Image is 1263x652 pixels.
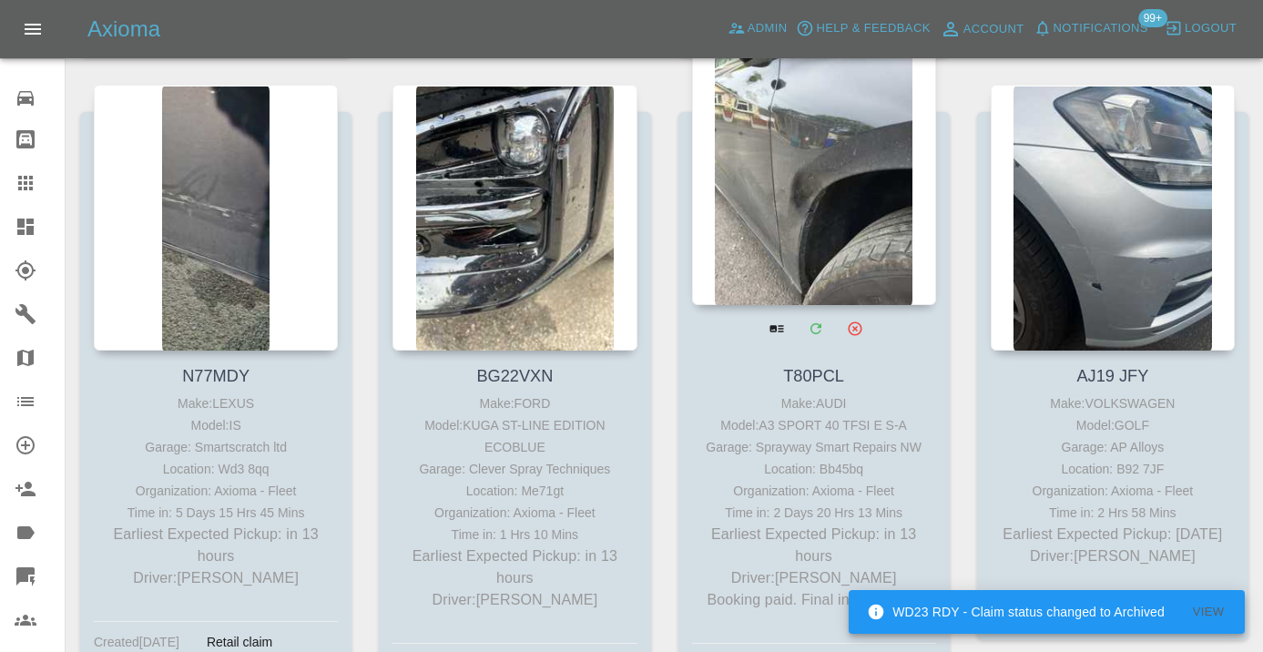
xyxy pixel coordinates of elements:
[98,436,333,458] div: Garage: Smartscratch ltd
[98,480,333,502] div: Organization: Axioma - Fleet
[697,480,932,502] div: Organization: Axioma - Fleet
[697,567,932,589] p: Driver: [PERSON_NAME]
[836,310,873,347] button: Archive
[697,524,932,567] p: Earliest Expected Pickup: in 13 hours
[697,458,932,480] div: Location: Bb45bq
[797,310,834,347] a: Modify
[995,480,1230,502] div: Organization: Axioma - Fleet
[867,596,1165,628] div: WD23 RDY - Claim status changed to Archived
[182,367,250,385] a: N77MDY
[98,414,333,436] div: Model: IS
[1179,598,1238,627] button: View
[697,436,932,458] div: Garage: Sprayway Smart Repairs NW
[397,392,632,414] div: Make: FORD
[748,18,788,39] span: Admin
[397,458,632,480] div: Garage: Clever Spray Techniques
[697,502,932,524] div: Time in: 2 Days 20 Hrs 13 Mins
[995,545,1230,567] p: Driver: [PERSON_NAME]
[397,502,632,524] div: Organization: Axioma - Fleet
[697,414,932,436] div: Model: A3 SPORT 40 TFSI E S-A
[723,15,792,43] a: Admin
[98,392,333,414] div: Make: LEXUS
[397,545,632,589] p: Earliest Expected Pickup: in 13 hours
[791,15,934,43] button: Help & Feedback
[87,15,160,44] h5: Axioma
[1185,18,1237,39] span: Logout
[758,310,795,347] a: View
[995,458,1230,480] div: Location: B92 7JF
[397,524,632,545] div: Time in: 1 Hrs 10 Mins
[995,524,1230,545] p: Earliest Expected Pickup: [DATE]
[1054,18,1148,39] span: Notifications
[1076,367,1148,385] a: AJ19 JFY
[98,502,333,524] div: Time in: 5 Days 15 Hrs 45 Mins
[783,367,844,385] a: T80PCL
[935,15,1029,44] a: Account
[98,458,333,480] div: Location: Wd3 8qq
[476,367,553,385] a: BG22VXN
[98,567,333,589] p: Driver: [PERSON_NAME]
[1138,9,1167,27] span: 99+
[995,414,1230,436] div: Model: GOLF
[98,524,333,567] p: Earliest Expected Pickup: in 13 hours
[397,480,632,502] div: Location: Me71gt
[397,589,632,611] p: Driver: [PERSON_NAME]
[995,502,1230,524] div: Time in: 2 Hrs 58 Mins
[1029,15,1153,43] button: Notifications
[11,7,55,51] button: Open drawer
[1160,15,1241,43] button: Logout
[816,18,930,39] span: Help & Feedback
[697,589,932,611] p: Booking paid. Final invoice paid.
[963,19,1024,40] span: Account
[995,436,1230,458] div: Garage: AP Alloys
[697,392,932,414] div: Make: AUDI
[397,414,632,458] div: Model: KUGA ST-LINE EDITION ECOBLUE
[995,392,1230,414] div: Make: VOLKSWAGEN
